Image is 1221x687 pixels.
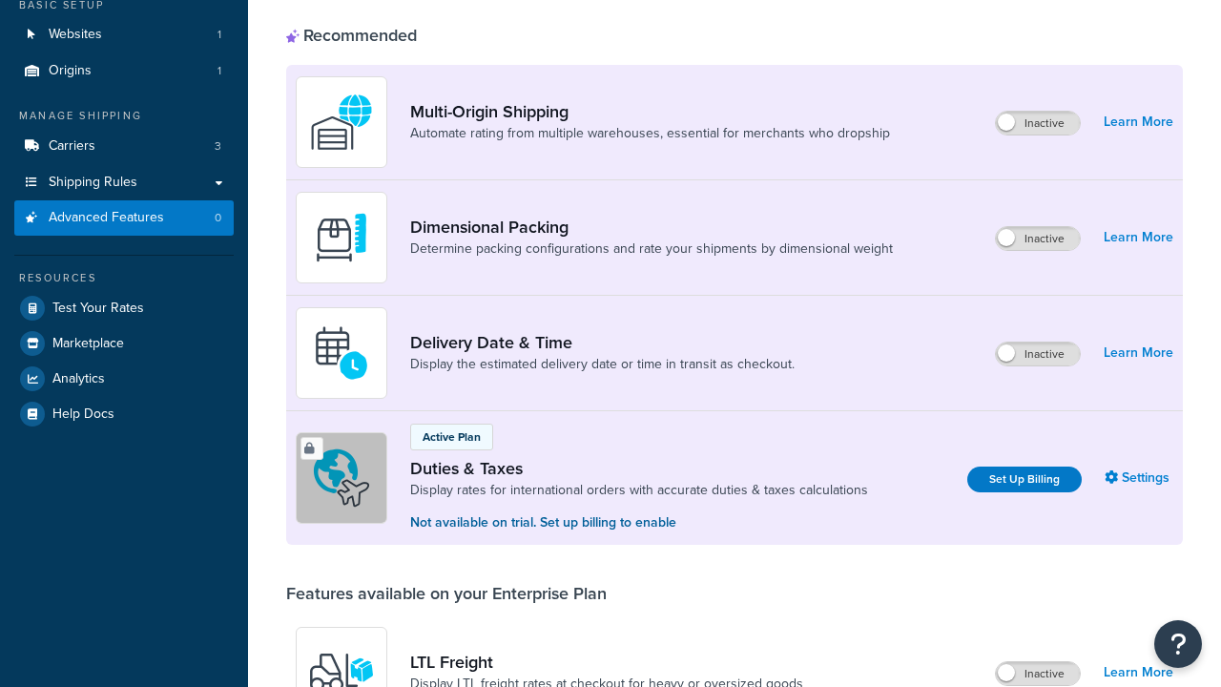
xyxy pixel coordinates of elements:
[410,332,795,353] a: Delivery Date & Time
[14,53,234,89] a: Origins1
[286,25,417,46] div: Recommended
[996,112,1080,135] label: Inactive
[14,200,234,236] a: Advanced Features0
[14,291,234,325] a: Test Your Rates
[14,362,234,396] a: Analytics
[410,124,890,143] a: Automate rating from multiple warehouses, essential for merchants who dropship
[996,227,1080,250] label: Inactive
[308,89,375,156] img: WatD5o0RtDAAAAAElFTkSuQmCC
[1154,620,1202,668] button: Open Resource Center
[410,101,890,122] a: Multi-Origin Shipping
[52,301,144,317] span: Test Your Rates
[14,53,234,89] li: Origins
[410,217,893,238] a: Dimensional Packing
[286,583,607,604] div: Features available on your Enterprise Plan
[217,63,221,79] span: 1
[14,17,234,52] a: Websites1
[308,320,375,386] img: gfkeb5ejjkALwAAAABJRU5ErkJggg==
[14,200,234,236] li: Advanced Features
[52,406,114,423] span: Help Docs
[14,165,234,200] a: Shipping Rules
[49,175,137,191] span: Shipping Rules
[14,17,234,52] li: Websites
[1104,109,1173,135] a: Learn More
[14,108,234,124] div: Manage Shipping
[52,336,124,352] span: Marketplace
[215,138,221,155] span: 3
[14,270,234,286] div: Resources
[49,210,164,226] span: Advanced Features
[410,458,868,479] a: Duties & Taxes
[410,652,803,673] a: LTL Freight
[996,662,1080,685] label: Inactive
[410,239,893,259] a: Determine packing configurations and rate your shipments by dimensional weight
[14,129,234,164] a: Carriers3
[49,63,92,79] span: Origins
[1104,224,1173,251] a: Learn More
[423,428,481,446] p: Active Plan
[14,129,234,164] li: Carriers
[1105,465,1173,491] a: Settings
[1104,659,1173,686] a: Learn More
[49,138,95,155] span: Carriers
[967,467,1082,492] a: Set Up Billing
[410,481,868,500] a: Display rates for international orders with accurate duties & taxes calculations
[52,371,105,387] span: Analytics
[410,355,795,374] a: Display the estimated delivery date or time in transit as checkout.
[14,326,234,361] a: Marketplace
[308,204,375,271] img: DTVBYsAAAAAASUVORK5CYII=
[996,343,1080,365] label: Inactive
[49,27,102,43] span: Websites
[14,397,234,431] a: Help Docs
[215,210,221,226] span: 0
[1104,340,1173,366] a: Learn More
[217,27,221,43] span: 1
[410,512,868,533] p: Not available on trial. Set up billing to enable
